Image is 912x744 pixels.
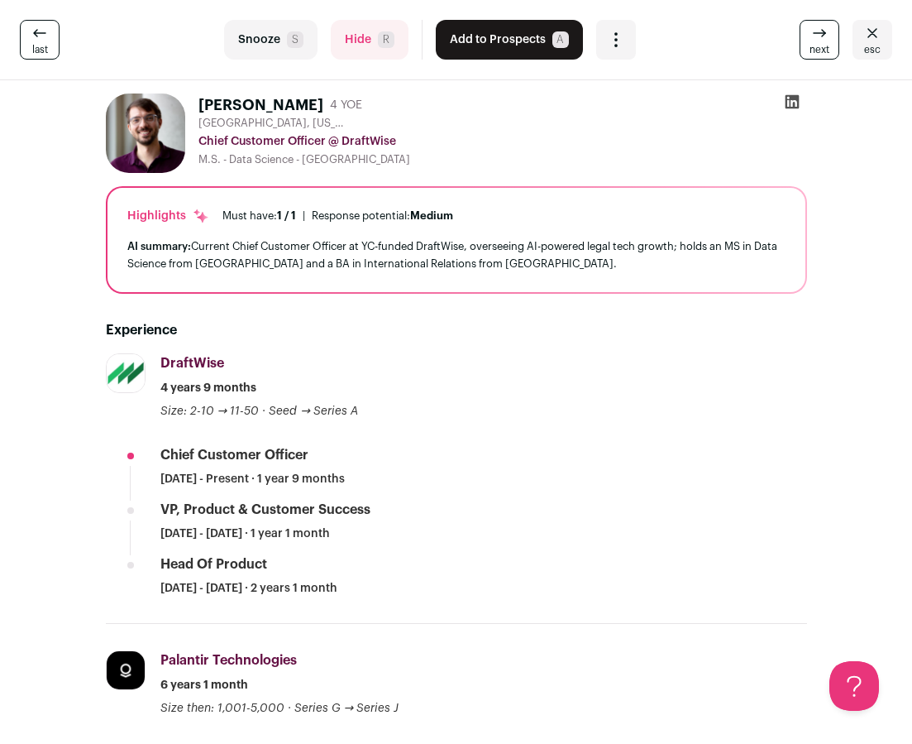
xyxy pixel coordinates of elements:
span: Size then: 1,001-5,000 [160,703,284,714]
span: · [262,403,265,420]
span: [DATE] - [DATE] · 2 years 1 month [160,580,337,597]
h2: Experience [106,320,807,340]
div: Current Chief Customer Officer at YC-funded DraftWise, overseeing AI-powered legal tech growth; h... [127,238,785,272]
div: VP, Product & Customer Success [160,501,370,519]
span: Medium [410,210,453,221]
span: S [287,31,303,48]
span: DraftWise [160,357,224,370]
span: AI summary: [127,241,191,252]
span: esc [864,43,881,56]
span: [GEOGRAPHIC_DATA], [US_STATE], [GEOGRAPHIC_DATA] [198,117,347,130]
div: Chief Customer Officer @ DraftWise [198,133,807,150]
span: [DATE] - [DATE] · 1 year 1 month [160,526,330,542]
button: Close [852,20,892,60]
span: 6 years 1 month [160,677,248,694]
div: Head of Product [160,555,267,574]
span: 4 years 9 months [160,380,256,396]
span: R [378,31,394,48]
span: Size: 2-10 → 11-50 [160,406,260,417]
span: 1 / 1 [277,210,296,221]
iframe: Help Scout Beacon - Open [829,661,879,711]
span: next [809,43,829,56]
div: Chief Customer Officer [160,446,308,464]
span: Series G → Series J [294,703,399,714]
div: 4 YOE [330,97,362,113]
a: last [20,20,60,60]
span: Seed → Series A [269,406,358,417]
span: last [32,43,48,56]
button: HideR [331,20,408,60]
span: Palantir Technologies [160,654,297,667]
a: next [800,20,839,60]
div: Response potential: [312,209,453,223]
img: cddf32ec6fcb6a701b6753d72446daf82fa2906dffd9b08b8751b628c12d330a [106,94,185,173]
div: Must have: [222,209,296,223]
span: A [552,31,569,48]
button: Open dropdown [596,20,636,60]
button: Add to ProspectsA [436,20,583,60]
img: 79a74b7fdb83fad1868aef8a89a367e344546ea0480d901c6b3a81135cf7604f.jpg [107,651,145,689]
span: [DATE] - Present · 1 year 9 months [160,471,345,487]
div: M.S. - Data Science - [GEOGRAPHIC_DATA] [198,153,807,166]
div: Highlights [127,208,209,224]
h1: [PERSON_NAME] [198,94,323,117]
button: SnoozeS [224,20,318,60]
img: e0c03c7a654af5668518bdc2d68da0b6548b55d6d8845e18554b8a0cddfa4528.jpg [107,354,145,392]
ul: | [222,209,453,223]
span: · [288,700,291,717]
